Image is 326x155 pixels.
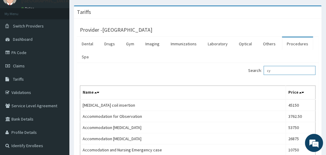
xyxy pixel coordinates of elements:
[80,133,286,144] td: Accommodation [MEDICAL_DATA]
[234,37,257,50] a: Optical
[248,66,315,75] label: Search:
[141,37,164,50] a: Imaging
[13,23,44,29] span: Switch Providers
[282,37,313,50] a: Procedures
[99,3,113,18] div: Minimize live chat window
[80,111,286,122] td: Accommodation for Observation
[286,111,315,122] td: 3762.50
[77,50,93,63] a: Spa
[80,86,286,100] th: Name
[80,122,286,133] td: Accommodation [MEDICAL_DATA]
[203,37,233,50] a: Laboratory
[286,133,315,144] td: 26875
[80,27,152,33] h3: Provider - [GEOGRAPHIC_DATA]
[35,42,83,103] span: We're online!
[286,86,315,100] th: Price
[258,37,280,50] a: Others
[13,63,25,69] span: Claims
[286,122,315,133] td: 53750
[21,6,36,11] a: Online
[13,37,33,42] span: Dashboard
[264,66,315,75] input: Search:
[77,37,98,50] a: Dental
[80,99,286,111] td: [MEDICAL_DATA] coil insertion
[3,96,115,118] textarea: Type your message and hit 'Enter'
[13,76,24,82] span: Tariffs
[286,99,315,111] td: 45150
[11,30,24,45] img: d_794563401_company_1708531726252_794563401
[121,37,139,50] a: Gym
[100,37,120,50] a: Drugs
[31,34,101,42] div: Chat with us now
[77,9,91,15] h3: Tariffs
[166,37,201,50] a: Immunizations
